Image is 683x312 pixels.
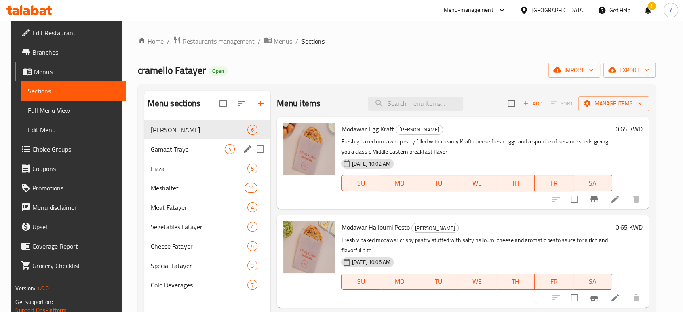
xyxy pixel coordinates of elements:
button: Add [520,97,546,110]
button: SA [573,175,612,191]
div: Meat Fatayer4 [144,198,270,217]
span: Restaurants management [183,36,255,46]
a: Sections [21,81,125,101]
div: items [247,241,257,251]
div: Menu-management [444,5,493,15]
button: MO [380,274,419,290]
span: Vegetables Fatayer [151,222,247,232]
span: 4 [248,223,257,231]
input: search [368,97,463,111]
a: Menus [15,62,125,81]
div: Meshaltet11 [144,178,270,198]
div: Fatayer Modawar [411,223,459,233]
button: Add section [251,94,270,113]
span: Manage items [585,99,643,109]
span: Modawar Halloumi Pesto [341,221,410,233]
div: Fatayer Modawar [151,125,247,135]
a: Choice Groups [15,139,125,159]
span: [PERSON_NAME] [412,223,458,233]
button: SA [573,274,612,290]
a: Coverage Report [15,236,125,256]
span: FR [538,276,570,287]
div: items [247,222,257,232]
a: Menu disclaimer [15,198,125,217]
button: FR [535,274,573,290]
span: Sections [301,36,325,46]
span: TH [500,177,532,189]
button: edit [241,143,253,155]
button: import [548,63,600,78]
span: WE [461,177,493,189]
div: Gamaat Trays4edit [144,139,270,159]
span: Sections [28,86,119,96]
span: SU [345,177,377,189]
a: Coupons [15,159,125,178]
span: 4 [225,145,234,153]
div: [PERSON_NAME]6 [144,120,270,139]
span: Pizza [151,164,247,173]
button: MO [380,175,419,191]
li: / [295,36,298,46]
span: Menus [34,67,119,76]
div: items [247,280,257,290]
span: 3 [248,262,257,270]
a: Edit Restaurant [15,23,125,42]
div: [GEOGRAPHIC_DATA] [531,6,585,15]
span: Add item [520,97,546,110]
button: WE [457,274,496,290]
button: TH [496,175,535,191]
span: SA [577,177,609,189]
span: Branches [32,47,119,57]
span: import [555,65,594,75]
h2: Menu items [277,97,321,110]
div: items [245,183,257,193]
button: Manage items [578,96,649,111]
div: items [247,164,257,173]
span: [DATE] 10:06 AM [349,258,394,266]
span: 11 [245,184,257,192]
img: Modawar Halloumi Pesto [283,221,335,273]
button: TU [419,274,458,290]
span: MO [384,276,416,287]
div: Fatayer Modawar [396,125,443,135]
div: Vegetables Fatayer4 [144,217,270,236]
span: Version: [15,283,35,293]
span: Choice Groups [32,144,119,154]
span: 4 [248,204,257,211]
nav: breadcrumb [138,36,656,46]
a: Upsell [15,217,125,236]
a: Full Menu View [21,101,125,120]
button: SU [341,175,380,191]
span: Cheese Fatayer [151,241,247,251]
span: Select to update [566,289,583,306]
span: Sort sections [232,94,251,113]
span: Cold Beverages [151,280,247,290]
a: Edit menu item [610,293,620,303]
span: 5 [248,242,257,250]
button: export [603,63,656,78]
a: Edit Menu [21,120,125,139]
span: Meshaltet [151,183,245,193]
a: Promotions [15,178,125,198]
span: TU [422,276,455,287]
span: SU [345,276,377,287]
button: TH [496,274,535,290]
button: WE [457,175,496,191]
button: Branch-specific-item [584,190,604,209]
span: Coupons [32,164,119,173]
a: Restaurants management [173,36,255,46]
span: 6 [248,126,257,134]
span: TU [422,177,455,189]
span: Upsell [32,222,119,232]
span: cramello Fatayer [138,61,206,79]
button: SU [341,274,380,290]
h6: 0.65 KWD [616,221,643,233]
span: Y [669,6,672,15]
div: Pizza5 [144,159,270,178]
span: Open [209,67,228,74]
span: Meat Fatayer [151,202,247,212]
